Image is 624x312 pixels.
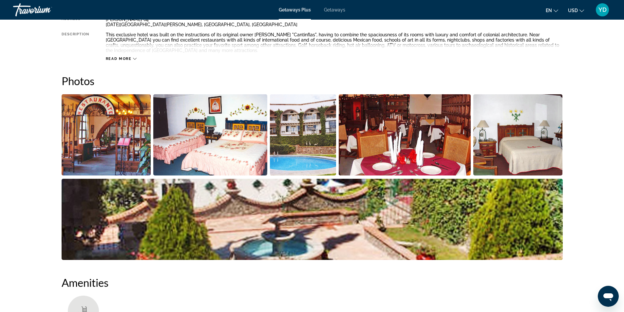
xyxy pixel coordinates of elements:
[62,276,563,289] h2: Amenities
[106,17,563,27] div: [PERSON_NAME] 64 [DATE][GEOGRAPHIC_DATA][PERSON_NAME], [GEOGRAPHIC_DATA], [GEOGRAPHIC_DATA]
[62,94,151,176] button: Open full-screen image slider
[598,7,607,13] span: YD
[62,74,563,87] h2: Photos
[568,8,578,13] span: USD
[153,94,267,176] button: Open full-screen image slider
[270,94,336,176] button: Open full-screen image slider
[339,94,471,176] button: Open full-screen image slider
[473,94,563,176] button: Open full-screen image slider
[279,7,311,12] a: Getaways Plus
[106,56,137,61] button: Read more
[546,6,558,15] button: Change language
[62,32,89,53] div: Description
[62,178,563,260] button: Open full-screen image slider
[324,7,345,12] a: Getaways
[106,57,132,61] span: Read more
[62,17,89,27] div: Address
[568,6,584,15] button: Change currency
[598,286,619,307] iframe: Button to launch messaging window
[106,32,563,53] div: This exclusive hotel was built on the instructions of its original owner [PERSON_NAME] "Cantinfla...
[594,3,611,17] button: User Menu
[13,1,79,18] a: Travorium
[546,8,552,13] span: en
